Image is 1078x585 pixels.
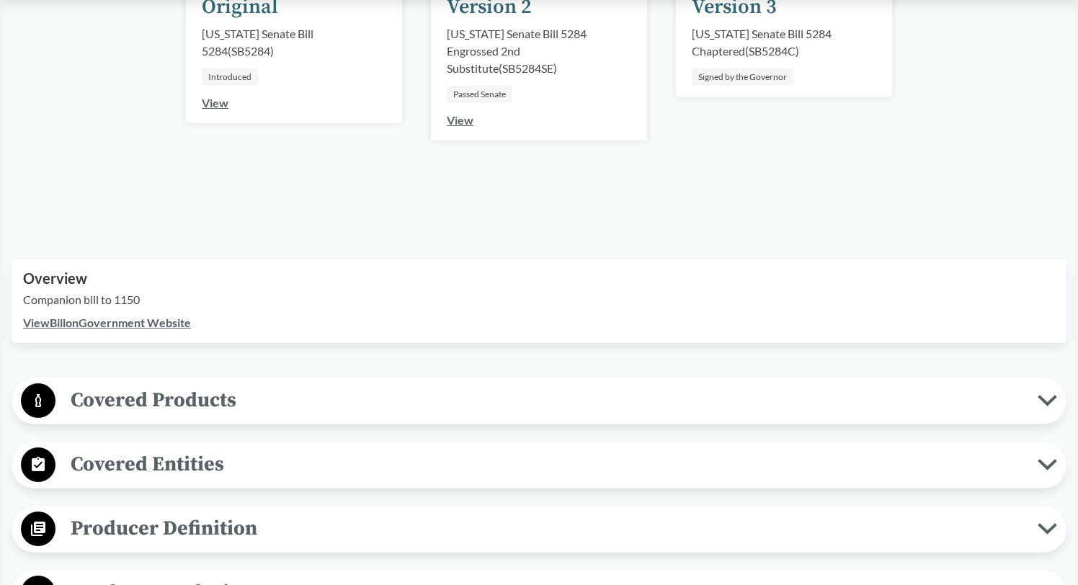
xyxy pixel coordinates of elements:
[23,291,1055,308] p: Companion bill to 1150
[202,25,386,60] div: [US_STATE] Senate Bill 5284 ( SB5284 )
[447,113,473,127] a: View
[447,25,631,77] div: [US_STATE] Senate Bill 5284 Engrossed 2nd Substitute ( SB5284SE )
[23,270,1055,287] h2: Overview
[55,512,1038,545] span: Producer Definition
[55,448,1038,481] span: Covered Entities
[55,384,1038,416] span: Covered Products
[17,383,1061,419] button: Covered Products
[202,68,258,86] div: Introduced
[692,68,793,86] div: Signed by the Governor
[447,86,512,103] div: Passed Senate
[23,316,191,329] a: ViewBillonGovernment Website
[202,96,228,110] a: View
[17,447,1061,483] button: Covered Entities
[17,511,1061,548] button: Producer Definition
[692,25,876,60] div: [US_STATE] Senate Bill 5284 Chaptered ( SB5284C )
